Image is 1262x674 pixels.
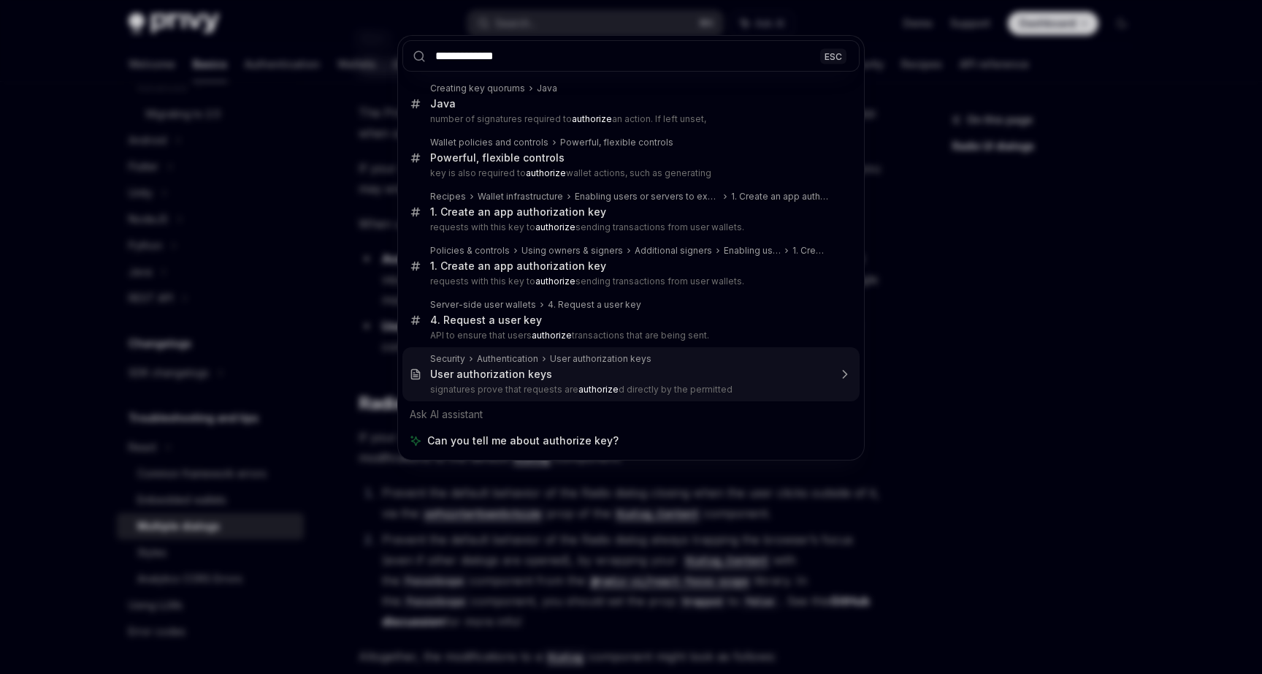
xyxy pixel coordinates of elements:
div: 1. Create an app authorization key [430,260,606,273]
div: User authorization keys [550,353,651,365]
div: Using owners & signers [521,245,623,257]
div: ESC [820,48,846,64]
p: API to ensure that users transactions that are being sent. [430,330,829,341]
p: key is also required to wallet actions, such as generating [430,167,829,179]
div: Policies & controls [430,245,510,257]
b: authorize [578,384,619,395]
b: authorize [532,330,572,341]
div: 1. Create an app authorization key [430,205,606,219]
div: Powerful, flexible controls [430,151,565,164]
div: Wallet infrastructure [478,191,563,202]
span: Can you tell me about authorize key? [427,433,619,448]
p: number of signatures required to an action. If left unset, [430,113,829,125]
p: signatures prove that requests are d directly by the permitted [430,384,829,395]
b: authorize [526,167,566,178]
div: Security [430,353,465,365]
div: Powerful, flexible controls [560,137,673,148]
div: Additional signers [635,245,712,257]
div: 4. Request a user key [430,314,542,327]
div: Authentication [477,353,538,365]
div: Enabling users or servers to execute transactions [575,191,719,202]
div: 1. Create an app authorization key [731,191,829,202]
div: 1. Create an app authorization key [792,245,829,257]
p: requests with this key to sending transactions from user wallets. [430,221,829,233]
b: authorize [572,113,612,124]
div: Java [537,83,557,94]
b: authorize [535,221,575,232]
div: 4. Request a user key [548,299,641,311]
div: Wallet policies and controls [430,137,548,148]
div: Recipes [430,191,466,202]
div: Enabling users or servers to execute transactions [724,245,781,257]
p: requests with this key to sending transactions from user wallets. [430,276,829,287]
div: User authorization keys [430,368,552,381]
div: Server-side user wallets [430,299,536,311]
div: Ask AI assistant [402,401,860,428]
b: authorize [535,276,575,287]
div: Java [430,97,456,110]
div: Creating key quorums [430,83,525,94]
